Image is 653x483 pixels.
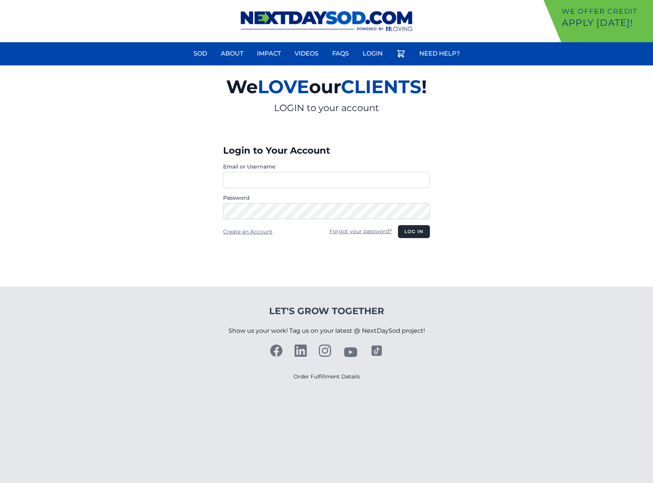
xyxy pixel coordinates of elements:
[293,373,360,380] a: Order Fulfillment Details
[358,44,387,63] a: Login
[252,44,285,63] a: Impact
[562,6,650,17] p: We offer Credit
[223,145,430,157] h3: Login to Your Account
[223,228,273,235] a: Create an Account
[216,44,248,63] a: About
[223,163,430,170] label: Email or Username
[328,44,353,63] a: FAQs
[330,228,392,235] a: Forgot your password?
[398,225,430,238] button: Log in
[290,44,323,63] a: Videos
[138,102,515,114] p: LOGIN to your account
[562,17,650,29] p: Apply [DATE]!
[138,71,515,102] h2: We our !
[228,305,425,317] h4: Let's Grow Together
[258,76,309,98] span: LOVE
[415,44,464,63] a: Need Help?
[228,317,425,345] p: Show us your work! Tag us on your latest @ NextDaySod project!
[341,76,422,98] span: CLIENTS
[223,194,430,202] label: Password
[189,44,212,63] a: Sod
